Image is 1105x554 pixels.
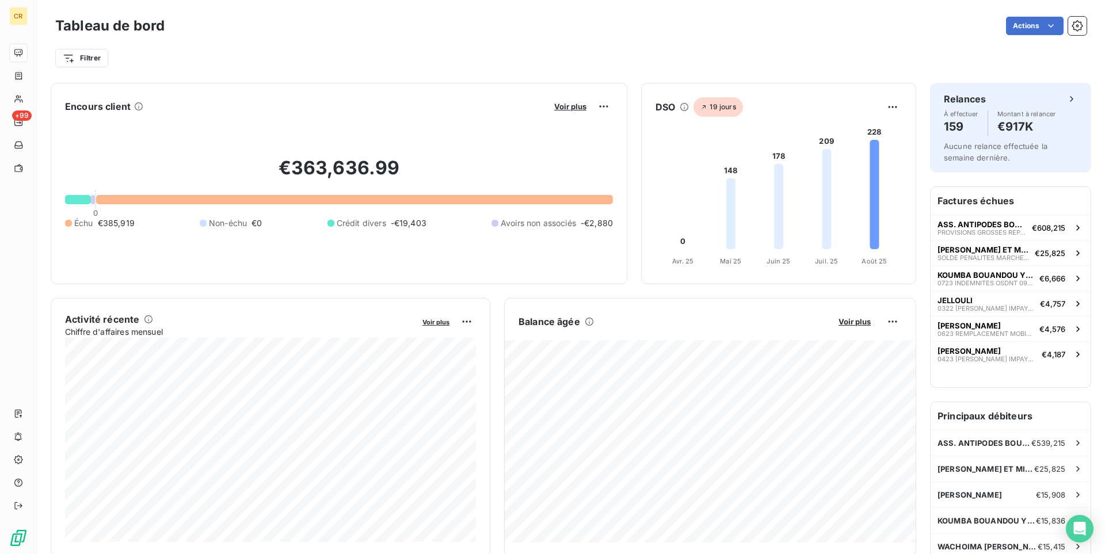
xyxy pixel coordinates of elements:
span: €4,576 [1039,324,1065,334]
span: 19 jours [694,97,742,117]
span: €15,415 [1038,542,1065,551]
tspan: Juin 25 [767,257,790,265]
span: Voir plus [554,102,586,111]
h6: Activité récente [65,312,139,326]
span: 0322 [PERSON_NAME] IMPAYES JANV-21 A JANV-22 [938,305,1035,312]
button: Voir plus [551,101,590,112]
span: SOLDE PENALITES MARCHE CHALON 2018 [938,254,1030,261]
button: Actions [1006,17,1064,35]
span: [PERSON_NAME] [938,346,1001,356]
span: [PERSON_NAME] ET MIGNOTTE [938,245,1030,254]
span: Voir plus [422,318,449,326]
span: 0723 INDEMNITES OSDNT 09/22 A 06/23 [938,280,1035,286]
button: Filtrer [55,49,108,67]
button: [PERSON_NAME]0623 REMPLACEMENT MOBILIER CHAMBRE - CTX AKAADACH€4,576 [931,316,1091,341]
span: -€19,403 [391,217,426,229]
span: Avoirs non associés [501,217,576,229]
tspan: Avr. 25 [672,257,694,265]
h6: Principaux débiteurs [931,402,1091,430]
span: 0 [93,208,98,217]
img: Logo LeanPay [9,529,28,547]
h2: €363,636.99 [65,156,613,191]
span: Échu [74,217,93,229]
span: JELLOULI [938,296,973,305]
span: Crédit divers [337,217,386,229]
span: +99 [12,110,32,121]
span: €15,908 [1036,490,1065,499]
h6: Balance âgée [519,315,580,328]
span: ASS. ANTIPODES BOURGOGNE [938,438,1031,448]
button: Voir plus [419,316,453,327]
span: KOUMBA BOUANDOU YESSI LINE [938,516,1036,525]
span: À effectuer [944,110,978,117]
span: €4,187 [1042,350,1065,359]
span: [PERSON_NAME] [938,321,1001,330]
h6: Encours client [65,100,131,113]
h3: Tableau de bord [55,16,165,36]
h6: Factures échues [931,187,1091,215]
h6: Relances [944,92,986,106]
span: €25,825 [1035,249,1065,258]
span: ASS. ANTIPODES BOURGOGNE [938,220,1027,229]
button: [PERSON_NAME]0423 [PERSON_NAME] IMPAYES [DATE] - [DATE]€4,187 [931,341,1091,366]
span: €0 [252,217,262,229]
span: [PERSON_NAME] [938,490,1002,499]
h4: €917K [997,117,1056,136]
span: PROVISIONS GROSSES REPARATIONS JUGEMENT DEFINITIF [938,229,1027,236]
tspan: Juil. 25 [815,257,838,265]
span: €539,215 [1031,438,1065,448]
button: Voir plus [835,316,874,327]
span: 0423 [PERSON_NAME] IMPAYES [DATE] - [DATE] [938,356,1037,362]
button: ASS. ANTIPODES BOURGOGNEPROVISIONS GROSSES REPARATIONS JUGEMENT DEFINITIF€608,215 [931,215,1091,240]
span: -€2,880 [581,217,613,229]
button: [PERSON_NAME] ET MIGNOTTESOLDE PENALITES MARCHE CHALON 2018€25,825 [931,240,1091,265]
span: €385,919 [98,217,135,229]
div: Open Intercom Messenger [1066,515,1093,542]
h6: DSO [656,100,675,114]
a: +99 [9,113,27,131]
span: KOUMBA BOUANDOU YESSI LINE [938,270,1035,280]
span: 0623 REMPLACEMENT MOBILIER CHAMBRE - CTX AKAADACH [938,330,1035,337]
button: JELLOULI0322 [PERSON_NAME] IMPAYES JANV-21 A JANV-22€4,757 [931,291,1091,316]
span: Non-échu [209,217,247,229]
span: €4,757 [1040,299,1065,308]
h4: 159 [944,117,978,136]
span: Montant à relancer [997,110,1056,117]
span: WACHOIMA [PERSON_NAME] [938,542,1038,551]
span: Aucune relance effectuée la semaine dernière. [944,142,1047,162]
span: €608,215 [1032,223,1065,232]
tspan: Août 25 [862,257,887,265]
button: KOUMBA BOUANDOU YESSI LINE0723 INDEMNITES OSDNT 09/22 A 06/23€6,666 [931,265,1091,291]
span: [PERSON_NAME] ET MIGNOTTE [938,464,1034,473]
span: €25,825 [1034,464,1065,473]
span: €15,836 [1036,516,1065,525]
span: Voir plus [839,317,871,326]
span: Chiffre d'affaires mensuel [65,326,414,338]
div: CR [9,7,28,25]
tspan: Mai 25 [720,257,741,265]
span: €6,666 [1039,274,1065,283]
